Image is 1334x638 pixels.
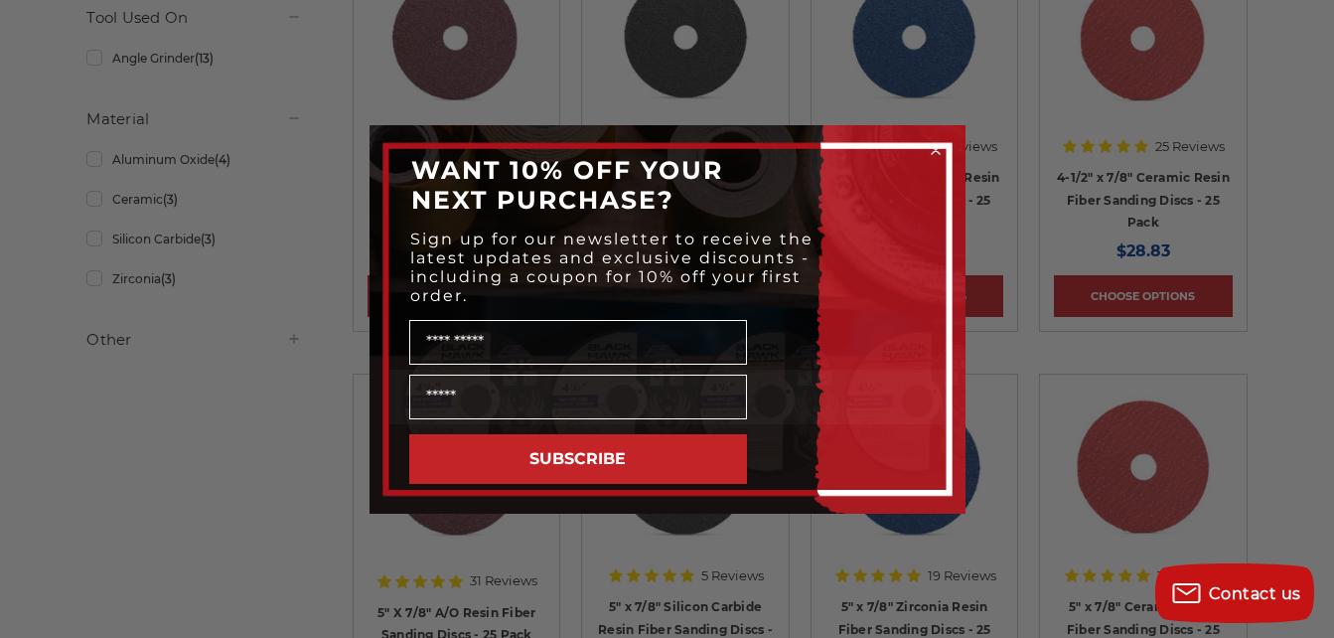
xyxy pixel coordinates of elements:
[410,230,814,305] span: Sign up for our newsletter to receive the latest updates and exclusive discounts - including a co...
[1209,584,1301,603] span: Contact us
[411,155,723,215] span: WANT 10% OFF YOUR NEXT PURCHASE?
[409,375,747,419] input: Email
[409,434,747,484] button: SUBSCRIBE
[926,140,946,160] button: Close dialog
[1155,563,1314,623] button: Contact us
